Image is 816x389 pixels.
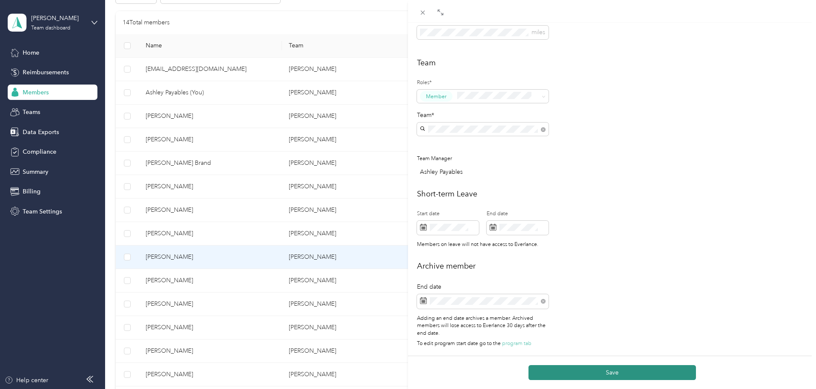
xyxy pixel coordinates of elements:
[417,340,549,348] p: To edit program start date go to the
[531,29,545,36] span: miles
[417,57,807,69] h2: Team
[417,155,452,162] span: Team Manager
[417,282,549,291] div: End date
[417,260,807,272] h2: Archive member
[417,111,549,120] div: Team*
[528,365,696,380] button: Save
[417,210,479,218] label: Start date
[502,340,531,347] span: program tab
[426,93,446,100] span: Member
[417,241,561,249] div: Members on leave will not have access to Everlance.
[487,210,549,218] label: End date
[768,341,816,389] iframe: Everlance-gr Chat Button Frame
[420,91,452,102] button: Member
[420,167,549,176] div: Ashley Payables
[417,79,549,87] label: Roles*
[417,315,549,348] div: Adding an end date archives a member. Archived members will lose access to Everlance 30 days afte...
[417,188,807,200] h2: Short-term Leave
